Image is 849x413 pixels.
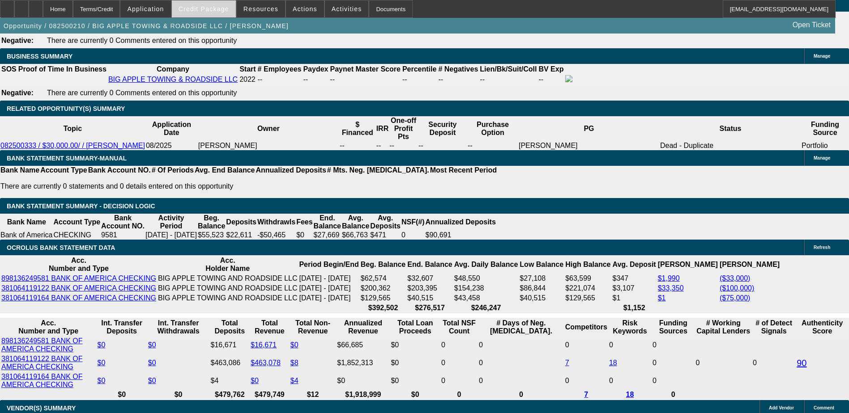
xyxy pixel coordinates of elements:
[519,274,564,283] td: $27,108
[612,303,657,312] th: $1,152
[478,390,564,399] th: 0
[210,354,250,371] td: $463,086
[407,303,452,312] th: $276,517
[407,274,452,283] td: $32,607
[299,256,359,273] th: Period Begin/End
[407,256,452,273] th: End. Balance
[454,284,519,293] td: $154,238
[198,116,339,141] th: Owner
[257,231,296,240] td: -$50,465
[376,116,389,141] th: IRR
[519,294,564,303] td: $40,515
[251,359,281,367] a: $463,078
[814,405,834,410] span: Comment
[148,377,156,384] a: $0
[313,231,341,240] td: $27,669
[584,391,588,398] a: 7
[538,75,564,84] td: --
[390,337,440,354] td: $0
[565,284,611,293] td: $221,074
[652,354,694,371] td: 0
[47,37,237,44] span: There are currently 0 Comments entered on this opportunity
[438,76,478,84] div: --
[401,214,425,231] th: NSF(#)
[145,141,198,150] td: 08/2025
[479,75,537,84] td: --
[127,5,164,13] span: Application
[720,284,754,292] a: ($100,000)
[1,319,96,336] th: Acc. Number and Type
[565,274,611,283] td: $63,599
[1,373,82,388] a: 381064119164 BANK OF AMERICA CHECKING
[402,76,436,84] div: --
[239,65,256,73] b: Start
[519,284,564,293] td: $86,844
[341,214,370,231] th: Avg. Balance
[296,214,313,231] th: Fees
[801,141,849,150] td: Portfolio
[518,116,660,141] th: PG
[299,284,359,293] td: [DATE] - [DATE]
[658,274,680,282] a: $1,990
[789,17,834,33] a: Open Ticket
[478,337,564,354] td: 0
[518,141,660,150] td: [PERSON_NAME]
[425,231,495,239] div: $90,691
[390,319,440,336] th: Total Loan Proceeds
[339,141,376,150] td: --
[454,303,519,312] th: $246,247
[719,256,780,273] th: [PERSON_NAME]
[7,405,76,412] span: VENDOR(S) SUMMARY
[478,319,564,336] th: # Days of Neg. [MEDICAL_DATA].
[290,377,299,384] a: $4
[418,116,467,141] th: Security Deposit
[360,274,406,283] td: $62,574
[299,274,359,283] td: [DATE] - [DATE]
[407,294,452,303] td: $40,515
[172,0,236,17] button: Credit Package
[467,116,518,141] th: Purchase Option
[652,390,694,399] th: 0
[313,214,341,231] th: End. Balance
[1,37,34,44] b: Negative:
[360,294,406,303] td: $129,565
[7,155,127,162] span: BANK STATEMENT SUMMARY-MANUAL
[197,214,226,231] th: Beg. Balance
[658,284,684,292] a: $33,350
[720,274,751,282] a: ($33,000)
[609,319,651,336] th: Risk Keywords
[337,390,389,399] th: $1,918,999
[389,141,418,150] td: --
[337,377,389,385] div: $0
[519,256,564,273] th: Low Balance
[303,65,328,73] b: Paydex
[1,89,34,97] b: Negative:
[389,116,418,141] th: One-off Profit Pts
[148,359,156,367] a: $0
[251,377,259,384] a: $0
[652,372,694,389] td: 0
[337,319,389,336] th: Annualized Revenue
[210,372,250,389] td: $4
[239,75,256,84] td: 2022
[97,390,147,399] th: $0
[251,341,277,349] a: $16,671
[290,359,299,367] a: $8
[250,319,289,336] th: Total Revenue
[151,166,194,175] th: # Of Periods
[565,75,572,82] img: facebook-icon.png
[97,319,147,336] th: Int. Transfer Deposits
[609,359,617,367] a: 18
[390,372,440,389] td: $0
[657,256,718,273] th: [PERSON_NAME]
[108,76,238,83] a: BIG APPLE TOWING & ROADSIDE LLC
[370,231,401,240] td: $471
[226,231,257,240] td: $22,611
[454,294,519,303] td: $43,458
[814,54,830,59] span: Manage
[7,244,115,251] span: OCROLUS BANK STATEMENT DATA
[454,256,519,273] th: Avg. Daily Balance
[286,0,324,17] button: Actions
[538,65,563,73] b: BV Exp
[145,214,197,231] th: Activity Period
